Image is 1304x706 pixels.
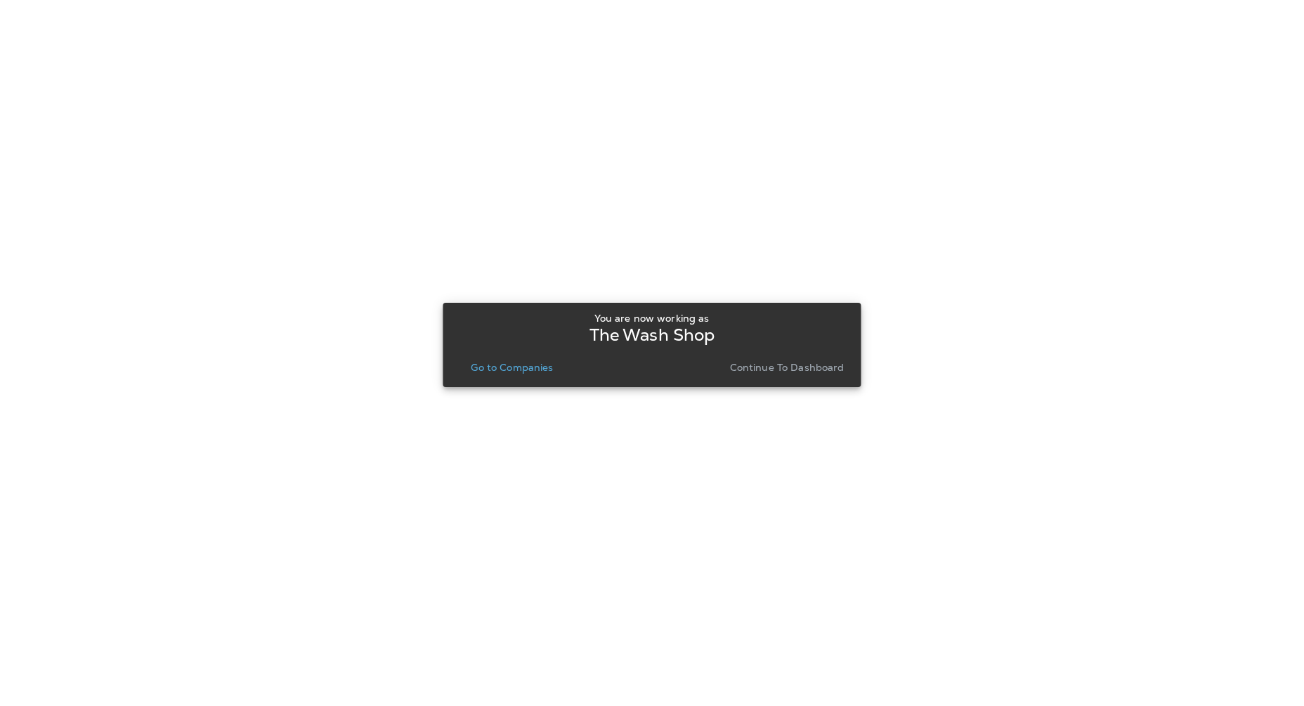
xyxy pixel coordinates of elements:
p: Continue to Dashboard [730,362,845,373]
p: Go to Companies [471,362,553,373]
button: Go to Companies [465,358,559,377]
p: The Wash Shop [589,329,715,341]
p: You are now working as [594,313,709,324]
button: Continue to Dashboard [724,358,850,377]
